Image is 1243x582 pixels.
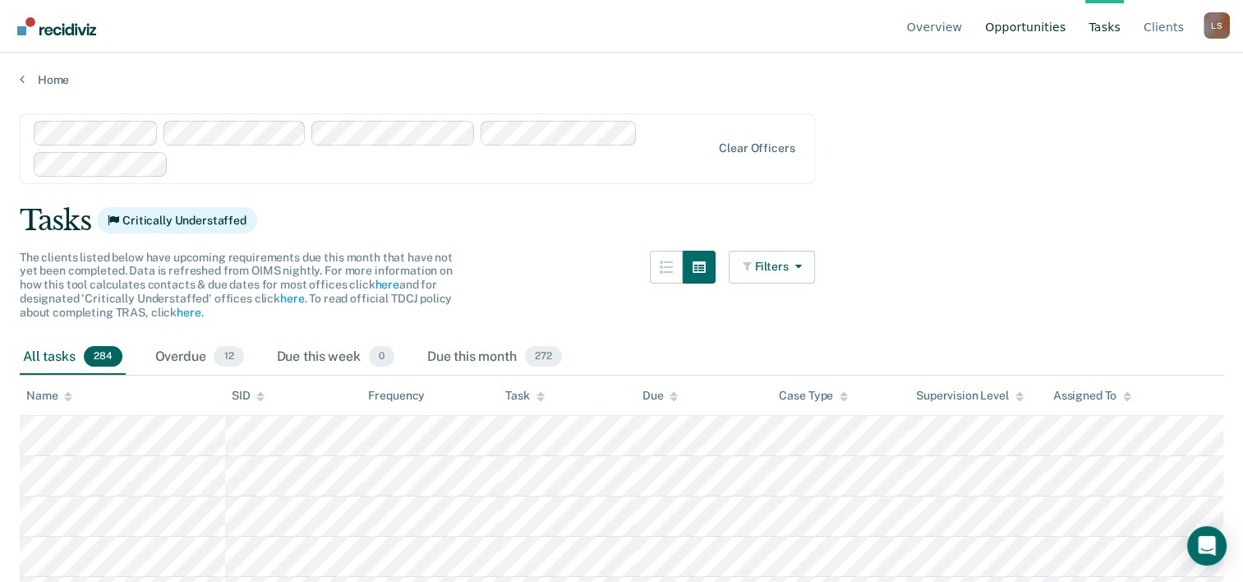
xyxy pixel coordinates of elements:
[280,292,304,305] a: here
[1053,389,1131,403] div: Assigned To
[177,306,200,319] a: here
[369,346,394,367] span: 0
[368,389,425,403] div: Frequency
[719,141,794,155] div: Clear officers
[375,278,398,291] a: here
[20,251,453,319] span: The clients listed below have upcoming requirements due this month that have not yet been complet...
[20,339,126,376] div: All tasks284
[214,346,243,367] span: 12
[779,389,848,403] div: Case Type
[1204,12,1230,39] div: L S
[232,389,265,403] div: SID
[20,204,1223,238] div: Tasks
[20,72,1223,87] a: Home
[642,389,679,403] div: Due
[505,389,544,403] div: Task
[97,207,257,233] span: Critically Understaffed
[26,389,72,403] div: Name
[1204,12,1230,39] button: Profile dropdown button
[424,339,565,376] div: Due this month272
[274,339,398,376] div: Due this week0
[916,389,1024,403] div: Supervision Level
[152,339,247,376] div: Overdue12
[84,346,122,367] span: 284
[17,17,96,35] img: Recidiviz
[1187,526,1227,566] div: Open Intercom Messenger
[729,251,816,284] button: Filters
[525,346,562,367] span: 272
